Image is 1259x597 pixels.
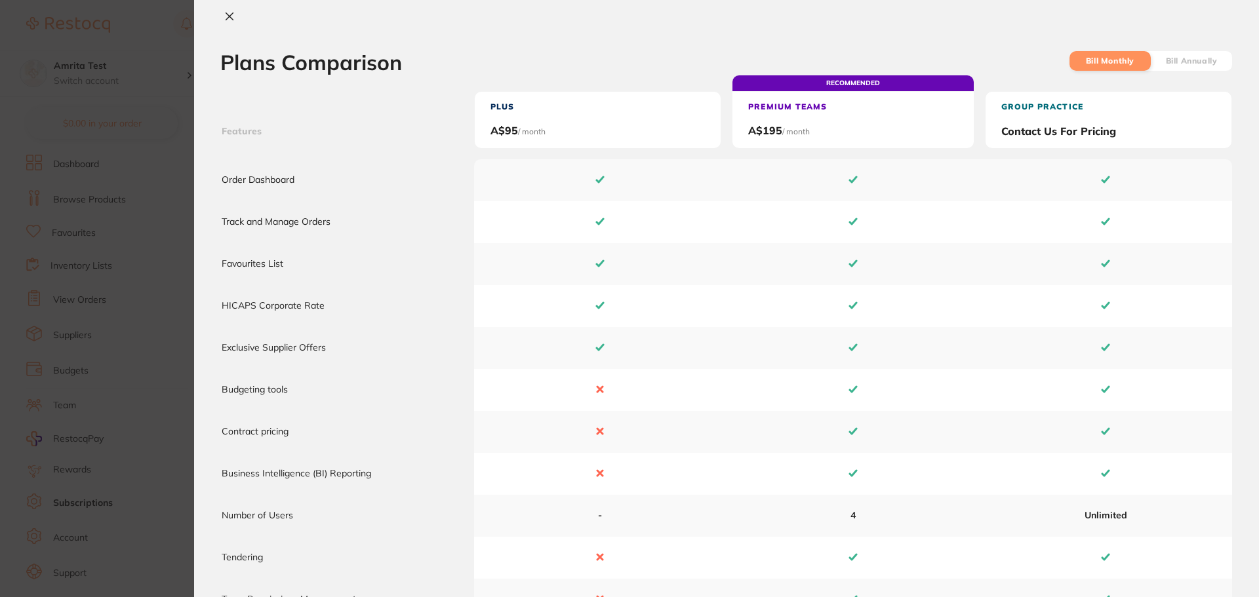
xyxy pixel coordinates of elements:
[782,126,810,136] span: / month
[221,495,474,537] td: Number of Users
[732,75,974,91] span: RECOMMENDED
[748,125,810,138] p: A$ 195
[1085,509,1127,521] span: Unlimited
[221,327,474,369] td: Exclusive Supplier Offers
[598,509,602,521] span: -
[220,50,402,75] h1: Plans Comparison
[1001,125,1116,138] p: Contact Us For Pricing
[221,201,474,243] td: Track and Manage Orders
[1086,56,1134,66] label: Bill Monthly
[221,411,474,453] td: Contract pricing
[221,285,474,327] td: HICAPS Corporate Rate
[490,125,546,138] p: A$ 95
[221,369,474,411] td: Budgeting tools
[221,159,474,201] td: Order Dashboard
[518,126,546,136] span: / month
[221,243,474,285] td: Favourites List
[221,91,474,159] th: Features
[490,102,515,111] h4: Plus
[221,453,474,495] td: Business Intelligence (BI) Reporting
[221,537,474,579] td: Tendering
[1166,56,1218,66] label: Bill Annually
[850,509,856,521] span: 4
[748,102,828,111] h4: Premium Teams
[1001,102,1084,111] h4: GROUP PRACTICE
